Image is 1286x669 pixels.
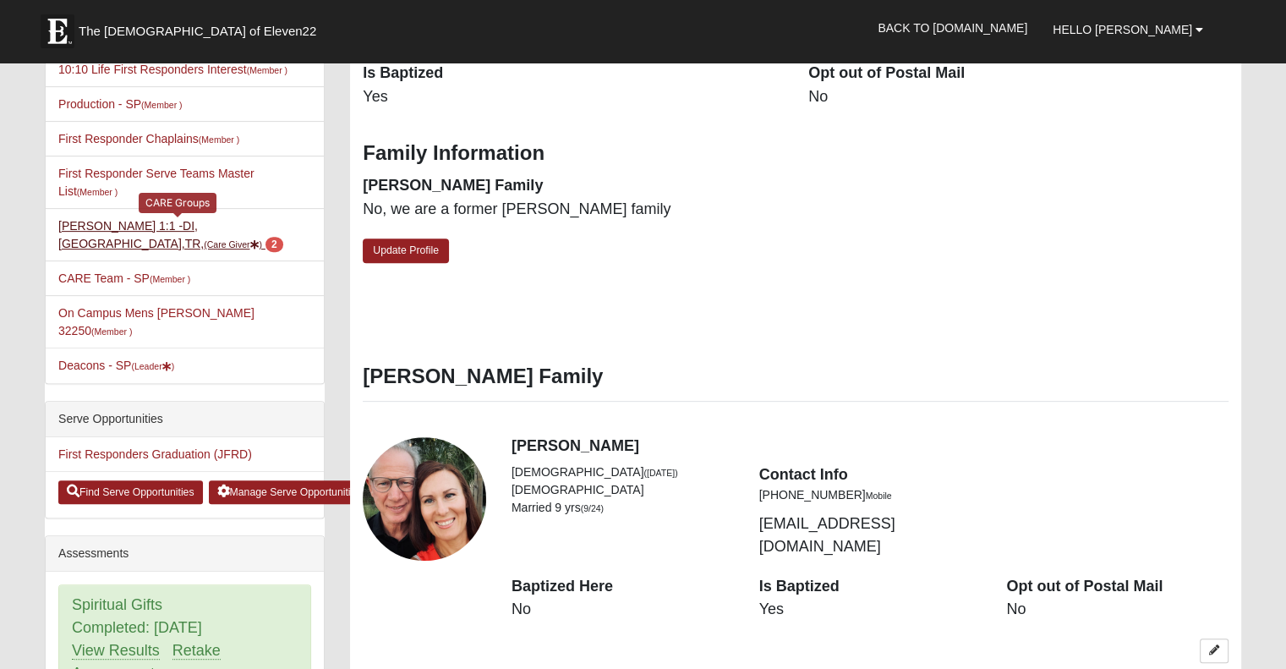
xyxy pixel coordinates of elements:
[512,499,734,517] li: Married 9 yrs
[32,6,370,48] a: The [DEMOGRAPHIC_DATA] of Eleven22
[866,491,892,501] small: Mobile
[747,463,994,558] div: [EMAIL_ADDRESS][DOMAIN_NAME]
[512,599,734,621] dd: No
[58,132,239,145] a: First Responder Chaplains(Member )
[139,193,216,212] div: CARE Groups
[759,576,982,598] dt: Is Baptized
[1053,23,1192,36] span: Hello [PERSON_NAME]
[1040,8,1216,51] a: Hello [PERSON_NAME]
[865,7,1040,49] a: Back to [DOMAIN_NAME]
[512,576,734,598] dt: Baptized Here
[204,239,262,250] small: (Care Giver )
[131,361,174,371] small: (Leader )
[150,274,190,284] small: (Member )
[644,468,678,478] small: ([DATE])
[46,402,324,437] div: Serve Opportunities
[58,271,190,285] a: CARE Team - SP(Member )
[209,480,370,504] a: Manage Serve Opportunities
[581,503,604,513] small: (9/24)
[58,63,287,76] a: 10:10 Life First Responders Interest(Member )
[512,463,734,481] li: [DEMOGRAPHIC_DATA]
[141,100,182,110] small: (Member )
[265,237,283,252] span: number of pending members
[512,481,734,499] li: [DEMOGRAPHIC_DATA]
[1006,599,1229,621] dd: No
[363,141,1229,166] h3: Family Information
[363,175,783,197] dt: [PERSON_NAME] Family
[58,447,252,461] a: First Responders Graduation (JFRD)
[91,326,132,337] small: (Member )
[759,466,848,483] strong: Contact Info
[41,14,74,48] img: Eleven22 logo
[363,199,783,221] dd: No, we are a former [PERSON_NAME] family
[759,486,982,504] li: [PHONE_NUMBER]
[77,187,118,197] small: (Member )
[46,536,324,572] div: Assessments
[72,642,160,660] a: View Results
[58,480,203,504] a: Find Serve Opportunities
[58,97,182,111] a: Production - SP(Member )
[58,359,174,372] a: Deacons - SP(Leader)
[1200,639,1229,663] a: Edit Katia Ushakova
[808,86,1229,108] dd: No
[199,134,239,145] small: (Member )
[58,167,254,198] a: First Responder Serve Teams Master List(Member )
[363,239,449,263] a: Update Profile
[363,365,1229,389] h3: [PERSON_NAME] Family
[247,65,287,75] small: (Member )
[58,306,254,337] a: On Campus Mens [PERSON_NAME] 32250(Member )
[79,23,316,40] span: The [DEMOGRAPHIC_DATA] of Eleven22
[58,219,283,250] a: [PERSON_NAME] 1:1 -DI,[GEOGRAPHIC_DATA],TR,(Care Giver) 2
[808,63,1229,85] dt: Opt out of Postal Mail
[512,437,1229,456] h4: [PERSON_NAME]
[363,63,783,85] dt: Is Baptized
[363,437,486,561] a: View Fullsize Photo
[363,86,783,108] dd: Yes
[1006,576,1229,598] dt: Opt out of Postal Mail
[759,599,982,621] dd: Yes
